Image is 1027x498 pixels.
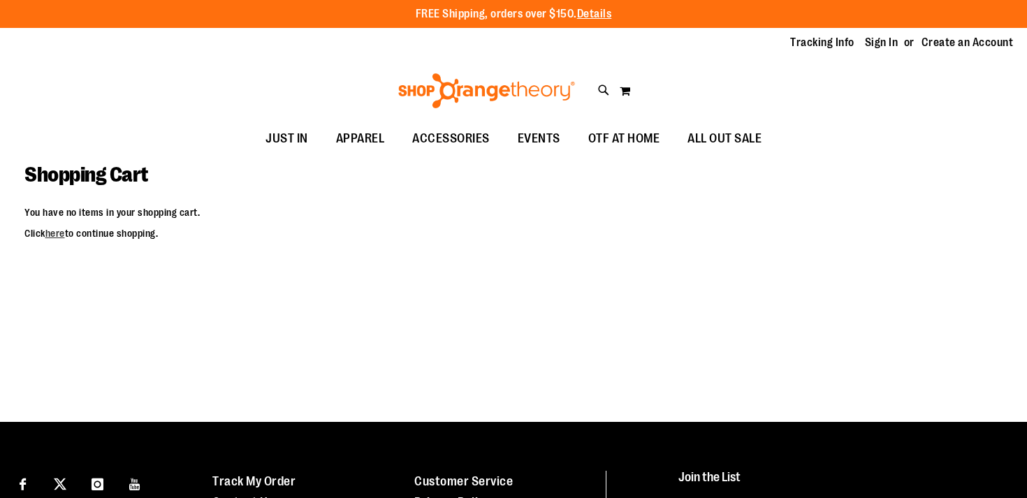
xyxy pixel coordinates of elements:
span: APPAREL [336,123,385,154]
a: Customer Service [414,474,513,488]
span: EVENTS [518,123,560,154]
a: Visit our X page [48,471,73,495]
a: Create an Account [922,35,1014,50]
a: Visit our Facebook page [10,471,35,495]
a: Track My Order [212,474,296,488]
p: FREE Shipping, orders over $150. [416,6,612,22]
span: ACCESSORIES [412,123,490,154]
span: OTF AT HOME [588,123,660,154]
img: Shop Orangetheory [396,73,577,108]
span: JUST IN [265,123,308,154]
a: Sign In [865,35,898,50]
h4: Join the List [678,471,1000,497]
span: Shopping Cart [24,163,148,186]
img: Twitter [54,478,66,490]
a: Visit our Instagram page [85,471,110,495]
a: Visit our Youtube page [123,471,147,495]
p: Click to continue shopping. [24,226,1003,240]
a: here [45,228,65,239]
a: Tracking Info [790,35,854,50]
p: You have no items in your shopping cart. [24,205,1003,219]
a: Details [577,8,612,20]
span: ALL OUT SALE [687,123,762,154]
